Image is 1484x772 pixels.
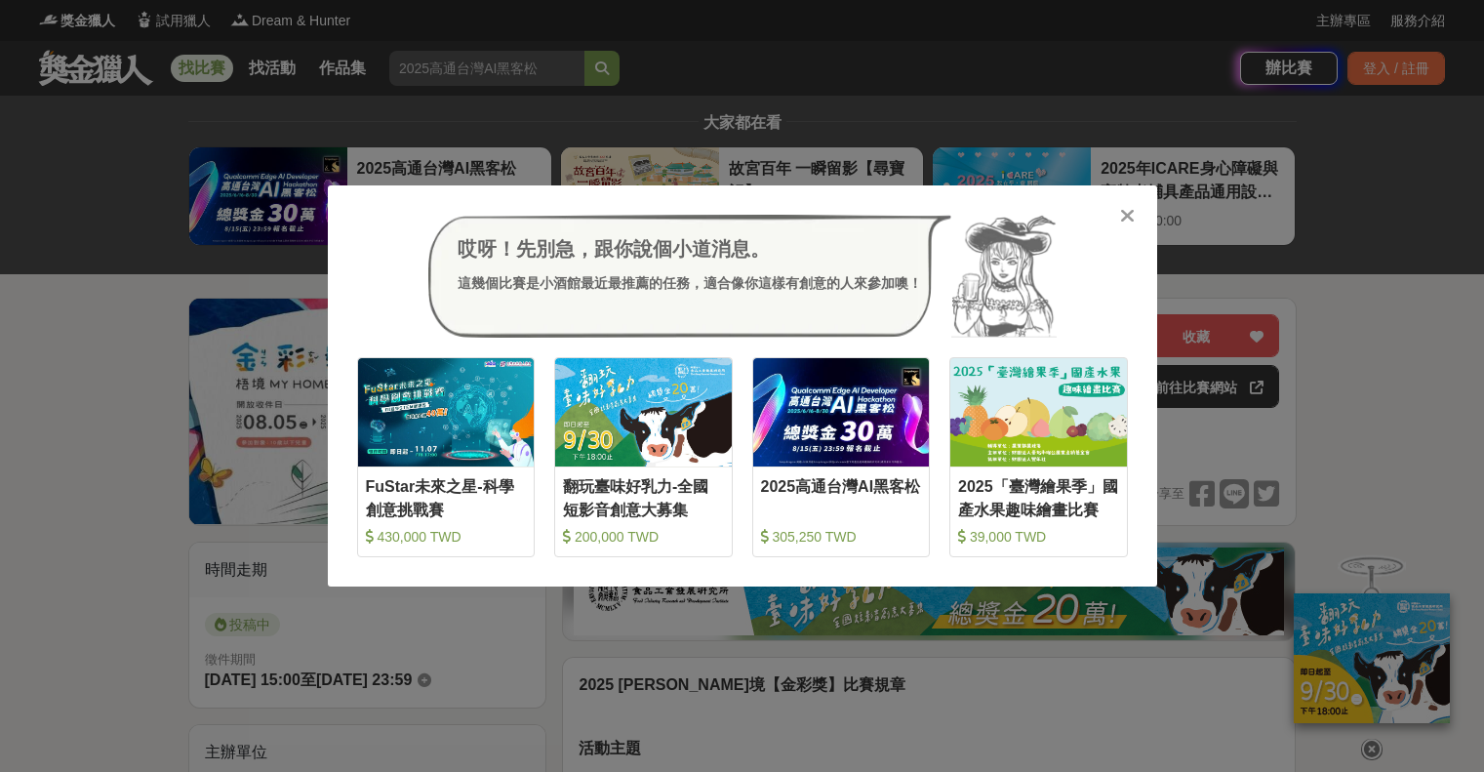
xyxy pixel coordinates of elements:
[458,234,922,264] div: 哎呀！先別急，跟你說個小道消息。
[958,527,1119,547] div: 39,000 TWD
[563,475,724,519] div: 翻玩臺味好乳力-全國短影音創意大募集
[458,273,922,294] div: 這幾個比賽是小酒館最近最推薦的任務，適合像你這樣有創意的人來參加噢！
[554,357,733,557] a: Cover Image翻玩臺味好乳力-全國短影音創意大募集 200,000 TWD
[357,357,536,557] a: Cover ImageFuStar未來之星-科學創意挑戰賽 430,000 TWD
[950,358,1127,467] img: Cover Image
[753,358,930,467] img: Cover Image
[366,527,527,547] div: 430,000 TWD
[761,475,922,519] div: 2025高通台灣AI黑客松
[366,475,527,519] div: FuStar未來之星-科學創意挑戰賽
[949,357,1128,557] a: Cover Image2025「臺灣繪果季」國產水果趣味繪畫比賽 39,000 TWD
[555,358,732,467] img: Cover Image
[761,527,922,547] div: 305,250 TWD
[951,215,1057,338] img: Avatar
[752,357,931,557] a: Cover Image2025高通台灣AI黑客松 305,250 TWD
[563,527,724,547] div: 200,000 TWD
[358,358,535,467] img: Cover Image
[958,475,1119,519] div: 2025「臺灣繪果季」國產水果趣味繪畫比賽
